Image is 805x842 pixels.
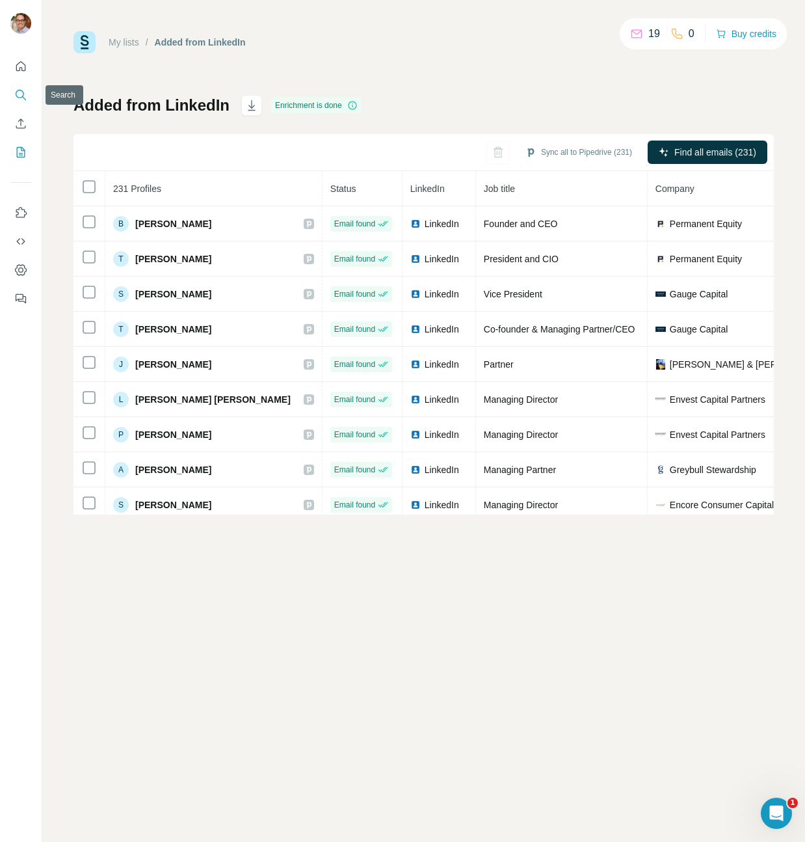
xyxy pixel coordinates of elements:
[113,462,129,478] div: A
[655,433,666,436] img: company-logo
[410,289,421,299] img: LinkedIn logo
[113,392,129,407] div: L
[655,219,666,229] img: company-logo
[425,323,459,336] span: LinkedIn
[670,252,742,265] span: Permanent Equity
[10,230,31,253] button: Use Surfe API
[135,463,211,476] span: [PERSON_NAME]
[425,252,459,265] span: LinkedIn
[484,289,542,299] span: Vice President
[516,143,641,162] button: Sync all to Pipedrive (231)
[670,323,728,336] span: Gauge Capital
[670,428,765,441] span: Envest Capital Partners
[410,359,421,370] img: LinkedIn logo
[10,112,31,135] button: Enrich CSV
[716,25,776,43] button: Buy credits
[10,83,31,107] button: Search
[410,500,421,510] img: LinkedIn logo
[135,252,211,265] span: [PERSON_NAME]
[334,323,375,335] span: Email found
[425,428,459,441] span: LinkedIn
[410,183,445,194] span: LinkedIn
[73,95,230,116] h1: Added from LinkedIn
[410,219,421,229] img: LinkedIn logo
[787,798,798,808] span: 1
[73,31,96,53] img: Surfe Logo
[655,465,666,475] img: company-logo
[484,219,558,229] span: Founder and CEO
[674,146,756,159] span: Find all emails (231)
[655,398,666,401] img: company-logo
[334,253,375,265] span: Email found
[135,393,291,406] span: [PERSON_NAME] [PERSON_NAME]
[10,141,31,164] button: My lists
[484,183,515,194] span: Job title
[670,463,756,476] span: Greybull Stewardship
[425,393,459,406] span: LinkedIn
[670,393,765,406] span: Envest Capital Partners
[113,183,161,194] span: 231 Profiles
[10,13,31,34] img: Avatar
[670,498,774,511] span: Encore Consumer Capital
[648,26,660,42] p: 19
[655,500,666,510] img: company-logo
[670,217,742,230] span: Permanent Equity
[113,497,129,513] div: S
[410,465,421,475] img: LinkedIn logo
[334,394,375,405] span: Email found
[334,218,375,230] span: Email found
[146,36,148,49] li: /
[155,36,246,49] div: Added from LinkedIn
[135,428,211,441] span: [PERSON_NAME]
[484,394,558,405] span: Managing Director
[113,357,129,372] div: J
[484,359,514,370] span: Partner
[425,217,459,230] span: LinkedIn
[425,498,459,511] span: LinkedIn
[271,98,362,113] div: Enrichment is done
[10,201,31,224] button: Use Surfe on LinkedIn
[484,429,558,440] span: Managing Director
[689,26,694,42] p: 0
[648,141,767,164] button: Find all emails (231)
[334,288,375,300] span: Email found
[113,427,129,442] div: P
[135,498,211,511] span: [PERSON_NAME]
[425,288,459,301] span: LinkedIn
[135,217,211,230] span: [PERSON_NAME]
[655,254,666,264] img: company-logo
[484,324,635,334] span: Co-founder & Managing Partner/CEO
[334,464,375,476] span: Email found
[10,287,31,310] button: Feedback
[655,183,694,194] span: Company
[135,323,211,336] span: [PERSON_NAME]
[334,359,375,370] span: Email found
[425,358,459,371] span: LinkedIn
[655,289,666,299] img: company-logo
[109,37,139,48] a: My lists
[113,216,129,232] div: B
[484,465,556,475] span: Managing Partner
[113,286,129,302] div: S
[410,429,421,440] img: LinkedIn logo
[410,324,421,334] img: LinkedIn logo
[334,499,375,511] span: Email found
[670,288,728,301] span: Gauge Capital
[761,798,792,829] iframe: Intercom live chat
[10,258,31,282] button: Dashboard
[330,183,356,194] span: Status
[10,55,31,78] button: Quick start
[135,288,211,301] span: [PERSON_NAME]
[113,251,129,267] div: T
[655,359,666,370] img: company-logo
[135,358,211,371] span: [PERSON_NAME]
[655,324,666,334] img: company-logo
[410,394,421,405] img: LinkedIn logo
[113,321,129,337] div: T
[484,254,559,264] span: President and CIO
[425,463,459,476] span: LinkedIn
[334,429,375,441] span: Email found
[410,254,421,264] img: LinkedIn logo
[484,500,558,510] span: Managing Director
